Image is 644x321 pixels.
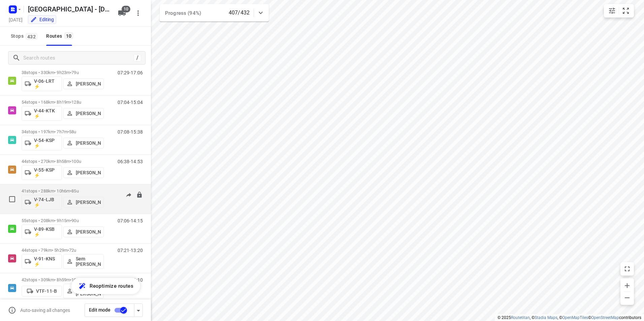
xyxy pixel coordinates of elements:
p: 34 stops • 197km • 7h7m [22,129,104,134]
span: Reoptimize routes [90,282,133,290]
button: 10 [115,6,129,20]
p: 06:38-14:53 [118,159,143,164]
p: 407/432 [229,9,250,17]
button: V-44-KTK ⚡ [22,106,62,121]
p: V-55-KSP ⚡ [34,167,59,178]
button: Map settings [605,4,619,17]
span: 128u [71,100,81,105]
p: V-74-LJB ⚡ [34,197,59,208]
div: small contained button group [604,4,634,17]
p: [PERSON_NAME] [76,140,101,146]
p: [PERSON_NAME] [76,111,101,116]
input: Search routes [23,53,134,63]
button: Reoptimize routes [71,278,140,294]
button: VTF-11-B [22,286,62,296]
div: Routes [46,32,75,40]
span: Progress (94%) [165,10,201,16]
span: Edit mode [89,307,110,313]
button: Send to driver [122,188,135,202]
button: Lock route [136,191,143,199]
button: [PERSON_NAME] [63,197,104,208]
p: V-54-KSP ⚡ [34,138,59,148]
span: • [70,70,71,75]
p: [PERSON_NAME] [76,170,101,175]
button: [PERSON_NAME] [63,167,104,178]
button: V-74-LJB ⚡ [22,195,62,210]
span: 58u [69,129,76,134]
span: Select [5,192,19,206]
button: Fit zoom [619,4,633,17]
button: More [131,6,145,20]
span: • [70,218,71,223]
button: 22. [PERSON_NAME] [63,284,104,298]
span: • [70,277,71,282]
p: 44 stops • 79km • 5h29m [22,248,104,253]
p: Auto-saving all changes [20,308,70,313]
button: V-54-KSP ⚡ [22,136,62,150]
a: Routetitan [511,315,530,320]
button: V-89-KSB ⚡ [22,224,62,239]
button: [PERSON_NAME] [63,226,104,237]
button: [PERSON_NAME] [63,108,104,119]
button: Sem [PERSON_NAME] [63,254,104,269]
span: 79u [71,70,78,75]
h5: Project date [6,16,25,24]
p: Sem [PERSON_NAME] [76,256,101,267]
p: V-06-LRT ⚡ [34,78,59,89]
button: V-06-LRT ⚡ [22,76,62,91]
button: [PERSON_NAME] [63,138,104,148]
p: 07:08-15:38 [118,129,143,135]
a: OpenStreetMap [591,315,619,320]
span: • [70,188,71,193]
p: 54 stops • 168km • 8h19m [22,100,104,105]
a: Stadia Maps [535,315,557,320]
p: 44 stops • 270km • 8h58m [22,159,104,164]
p: VTF-11-B [36,288,57,294]
span: • [68,129,69,134]
p: 06:47-16:10 [118,277,143,283]
span: 72u [69,248,76,253]
p: [PERSON_NAME] [76,81,101,86]
span: • [68,248,69,253]
p: 07:04-15:04 [118,100,143,105]
span: 100u [71,159,81,164]
span: 101u [71,277,81,282]
div: Progress (94%)407/432 [160,4,269,22]
span: • [70,100,71,105]
p: 07:21-13:20 [118,248,143,253]
span: 432 [26,33,37,40]
span: 10 [122,6,130,12]
a: OpenMapTiles [562,315,588,320]
span: 85u [71,188,78,193]
p: 38 stops • 330km • 9h23m [22,70,104,75]
p: 55 stops • 208km • 9h15m [22,218,104,223]
h5: Rename [25,4,112,14]
span: 10 [64,32,73,39]
div: Driver app settings [134,306,142,314]
span: • [70,159,71,164]
p: [PERSON_NAME] [76,229,101,235]
p: 07:06-14:15 [118,218,143,223]
p: 07:29-17:06 [118,70,143,75]
p: V-91-KNS ⚡ [34,256,59,267]
div: You are currently in edit mode. [30,16,54,23]
div: / [134,54,141,62]
button: [PERSON_NAME] [63,78,104,89]
p: V-89-KSB ⚡ [34,226,59,237]
p: [PERSON_NAME] [76,200,101,205]
span: Stops [11,32,39,40]
p: 41 stops • 288km • 10h6m [22,188,104,193]
button: V-91-KNS ⚡ [22,254,62,269]
p: 42 stops • 309km • 8h59m [22,277,104,282]
button: V-55-KSP ⚡ [22,165,62,180]
span: 90u [71,218,78,223]
p: V-44-KTK ⚡ [34,108,59,119]
li: © 2025 , © , © © contributors [497,315,641,320]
